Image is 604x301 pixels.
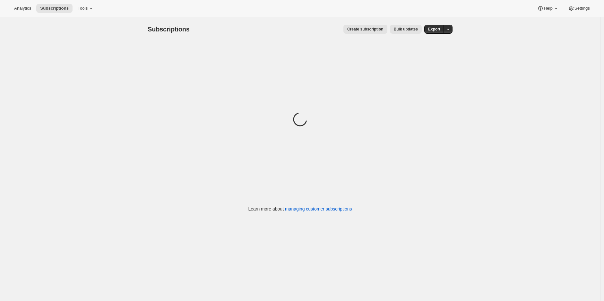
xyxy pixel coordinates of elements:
button: Tools [74,4,98,13]
button: Create subscription [343,25,387,34]
button: Bulk updates [390,25,422,34]
span: Bulk updates [394,27,418,32]
p: Learn more about [248,206,352,212]
a: managing customer subscriptions [285,206,352,211]
span: Tools [78,6,88,11]
span: Subscriptions [148,26,190,33]
span: Analytics [14,6,31,11]
button: Export [424,25,444,34]
button: Settings [564,4,594,13]
button: Subscriptions [36,4,73,13]
span: Subscriptions [40,6,69,11]
button: Analytics [10,4,35,13]
span: Help [544,6,552,11]
button: Help [533,4,563,13]
span: Settings [574,6,590,11]
span: Create subscription [347,27,384,32]
span: Export [428,27,440,32]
